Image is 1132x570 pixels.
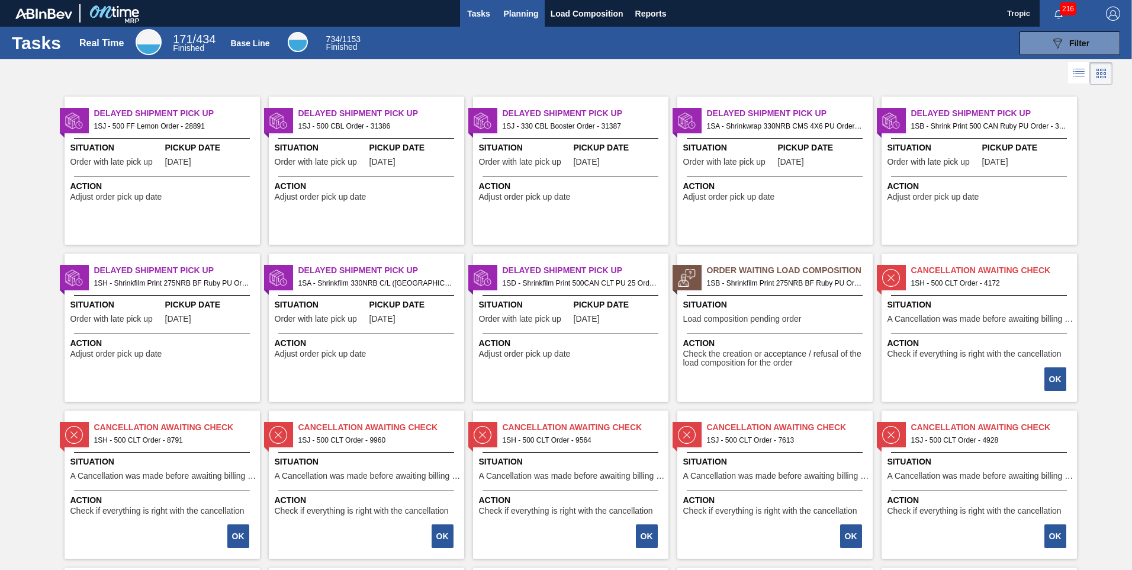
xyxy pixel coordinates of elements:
span: Action [887,337,1074,350]
span: 1SJ - 500 CLT Order - 7613 [707,434,863,447]
span: Load composition pending order [683,315,802,324]
span: Adjust order pick up date [70,193,162,201]
span: Action [683,180,870,193]
span: Finished [326,42,358,52]
span: 09/05/2025 [165,315,191,324]
img: status [65,426,83,444]
img: status [678,112,696,130]
span: Order with late pick up [275,315,357,324]
span: Action [275,494,461,507]
span: 08/03/2025 [369,315,395,324]
span: Cancellation Awaiting Check [298,421,464,434]
div: Complete task: 2212076 [229,523,250,549]
span: 07/27/2025 [778,158,804,166]
span: Order Waiting Load Composition [707,264,873,277]
span: 08/07/2025 [982,158,1008,166]
button: OK [432,524,454,548]
span: / 434 [173,33,216,46]
span: A Cancellation was made before awaiting billing stage [887,315,1074,324]
span: Situation [479,142,571,154]
span: Check if everything is right with the cancellation [479,507,653,515]
span: Delayed Shipment Pick Up [503,107,668,120]
div: List Vision [1068,62,1090,85]
span: Action [887,494,1074,507]
span: Pickup Date [369,142,461,154]
span: 1SJ - 330 CBL Booster Order - 31387 [503,120,659,133]
span: A Cancellation was made before awaiting billing stage [275,472,461,481]
span: Action [887,180,1074,193]
button: OK [227,524,249,548]
img: status [882,426,900,444]
div: Real Time [79,38,124,49]
span: Pickup Date [165,299,257,311]
span: Delayed Shipment Pick Up [94,264,260,277]
span: Filter [1069,39,1089,48]
span: Action [70,494,257,507]
span: Pickup Date [574,142,665,154]
span: 08/23/2025 [574,315,600,324]
span: Adjust order pick up date [275,350,366,358]
img: status [65,112,83,130]
span: Action [275,180,461,193]
img: status [678,269,696,287]
span: Situation [683,299,870,311]
div: Complete task: 2212078 [637,523,659,549]
span: Cancellation Awaiting Check [911,264,1077,277]
span: Order with late pick up [275,158,357,166]
span: Reports [635,7,667,21]
span: Cancellation Awaiting Check [503,421,668,434]
span: 171 [173,33,192,46]
span: Delayed Shipment Pick Up [707,107,873,120]
span: Check if everything is right with the cancellation [887,507,1062,515]
div: Complete task: 2212077 [433,523,455,549]
span: Adjust order pick up date [479,350,571,358]
span: Check if everything is right with the cancellation [887,350,1062,358]
span: Situation [887,456,1074,468]
div: Base Line [326,36,361,51]
div: Real Time [173,34,216,52]
span: Order with late pick up [479,315,561,324]
button: OK [840,524,862,548]
span: Situation [887,299,1074,311]
span: Action [70,337,257,350]
span: Check the creation or acceptance / refusal of the load composition for the order [683,350,870,368]
span: 1SA - Shrinkfilm 330NRB C/L (Hogwarts) Order - 30331 [298,277,455,290]
span: 1SB - Shrinkfilm Print 275NRB BF Ruby PU Order - 31553 [707,277,863,290]
span: Check if everything is right with the cancellation [70,507,245,515]
span: Pickup Date [574,299,665,311]
span: 09/04/2025 [574,158,600,166]
span: Adjust order pick up date [479,193,571,201]
span: Cancellation Awaiting Check [911,421,1077,434]
span: Action [479,180,665,193]
span: Situation [479,456,665,468]
span: Cancellation Awaiting Check [707,421,873,434]
span: Action [479,337,665,350]
span: 1SH - 500 CLT Order - 4172 [911,277,1067,290]
img: status [882,112,900,130]
img: status [269,426,287,444]
span: 216 [1060,2,1076,15]
div: Complete task: 2212075 [1046,366,1067,392]
span: Planning [504,7,539,21]
span: 1SH - 500 CLT Order - 8791 [94,434,250,447]
span: Situation [683,142,775,154]
span: Adjust order pick up date [275,193,366,201]
span: 1SD - Shrinkfilm Print 500CAN CLT PU 25 Order - 30978 [503,277,659,290]
span: Adjust order pick up date [70,350,162,358]
span: 1SH - Shrinkfilm Print 275NRB BF Ruby PU Order - 31375 [94,277,250,290]
span: Situation [683,456,870,468]
span: / 1153 [326,34,361,44]
div: Base Line [231,39,270,48]
span: Action [275,337,461,350]
div: Card Vision [1090,62,1112,85]
button: Notifications [1040,5,1078,22]
span: Situation [70,299,162,311]
span: Action [70,180,257,193]
img: status [269,112,287,130]
button: Filter [1020,31,1120,55]
div: Base Line [288,32,308,52]
img: status [678,426,696,444]
span: 1SJ - 500 FF Lemon Order - 28891 [94,120,250,133]
div: Complete task: 2212079 [841,523,863,549]
span: 1SA - Shrinkwrap 330NRB CMS 4X6 PU Order - 30124 [707,120,863,133]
